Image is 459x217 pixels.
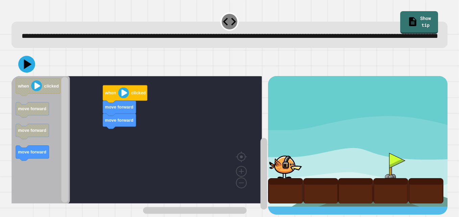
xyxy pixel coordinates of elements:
[18,106,46,111] text: move forward
[18,83,29,89] text: when
[400,11,438,33] a: Show tip
[131,91,146,96] text: clicked
[105,118,134,123] text: move forward
[18,149,46,154] text: move forward
[44,83,59,89] text: clicked
[11,76,268,215] div: Blockly Workspace
[18,128,46,133] text: move forward
[105,105,134,110] text: move forward
[105,91,116,96] text: when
